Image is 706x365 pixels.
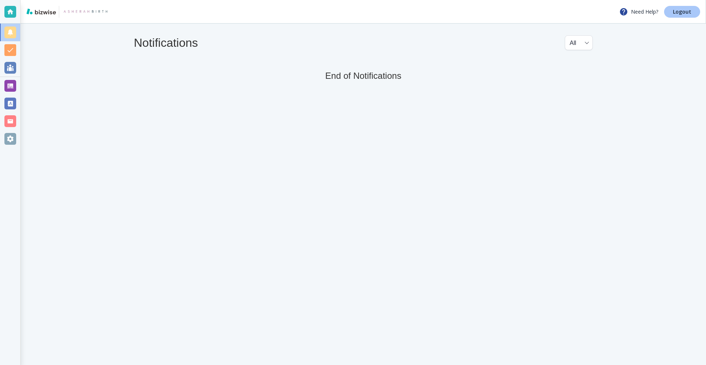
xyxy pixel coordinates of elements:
p: Need Help? [619,7,658,16]
h4: Notifications [134,36,198,50]
a: Logout [664,6,700,18]
p: Logout [673,9,691,14]
img: Asherah Birth [62,6,108,18]
img: bizwise [26,8,56,14]
h5: End of Notifications [325,71,402,81]
div: All [570,36,588,50]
